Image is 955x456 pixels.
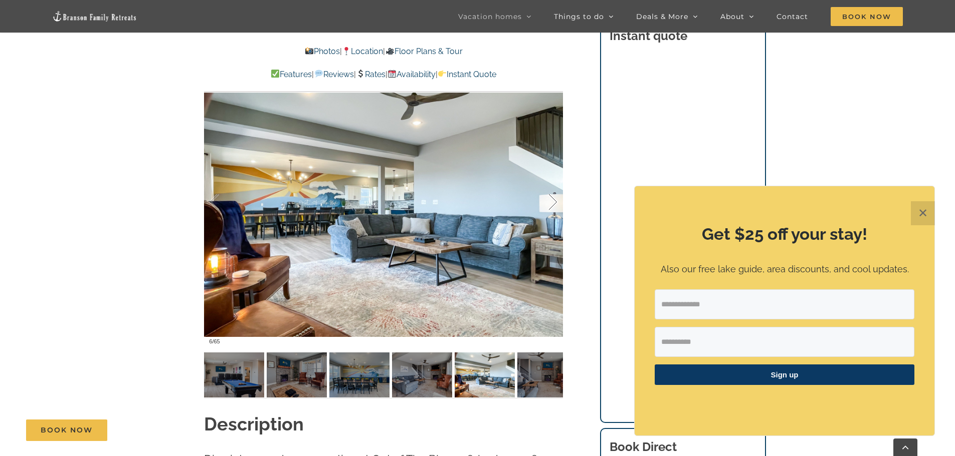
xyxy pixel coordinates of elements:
img: 📸 [305,47,313,55]
button: Sign up [655,364,914,385]
p: Also our free lake guide, area discounts, and cool updates. [655,262,914,277]
a: Reviews [314,70,353,79]
a: Availability [388,70,436,79]
input: Email Address [655,289,914,319]
span: Things to do [554,13,604,20]
img: Out-of-the-Blue-at-Table-Rock-Lake-3010-Edit-scaled.jpg-nggid042952-ngg0dyn-120x90-00f0w010c011r1... [267,352,327,397]
img: Out-of-the-Blue-at-Table-Rock-Lake-3009-scaled.jpg-nggid042963-ngg0dyn-120x90-00f0w010c011r110f11... [392,352,452,397]
button: Close [911,201,935,225]
img: Out-of-the-Blue-at-Table-Rock-Lake-3007-Edit-scaled.jpg-nggid042950-ngg0dyn-120x90-00f0w010c011r1... [204,352,264,397]
span: Deals & More [636,13,688,20]
img: ✅ [271,70,279,78]
strong: Description [204,413,304,434]
img: 003-Out-of-the-Blue-vacation-home-rental-Branson-Family-Retreats-10073-scaled.jpg-nggid03350-ngg0... [329,352,390,397]
a: Rates [356,70,386,79]
img: 💲 [356,70,364,78]
span: Book Now [831,7,903,26]
img: 📍 [342,47,350,55]
span: Vacation homes [458,13,522,20]
span: Contact [777,13,808,20]
span: Book Now [41,426,93,434]
h2: Get $25 off your stay! [655,223,914,246]
iframe: Booking/Inquiry Widget [610,56,756,397]
a: Floor Plans & Tour [385,47,462,56]
img: Out-of-the-Blue-at-Table-Rock-Lake-3008-Edit-scaled.jpg-nggid042951-ngg0dyn-120x90-00f0w010c011r1... [517,352,578,397]
a: Location [342,47,383,56]
p: ​ [655,397,914,408]
img: 💬 [315,70,323,78]
img: 🎥 [386,47,394,55]
img: 👉 [438,70,446,78]
img: 001-Out-of-the-Blue-vacation-home-rental-Branson-Family-Retreats-10080-scaled.jpg-nggid03333-ngg0... [455,352,515,397]
a: Instant Quote [438,70,496,79]
a: Book Now [26,419,107,441]
input: First Name [655,327,914,357]
p: | | [204,45,563,58]
a: Features [271,70,312,79]
a: Photos [305,47,340,56]
b: Book Direct [610,439,677,454]
img: 📆 [388,70,396,78]
span: About [720,13,744,20]
img: Branson Family Retreats Logo [52,11,137,22]
p: | | | | [204,68,563,81]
